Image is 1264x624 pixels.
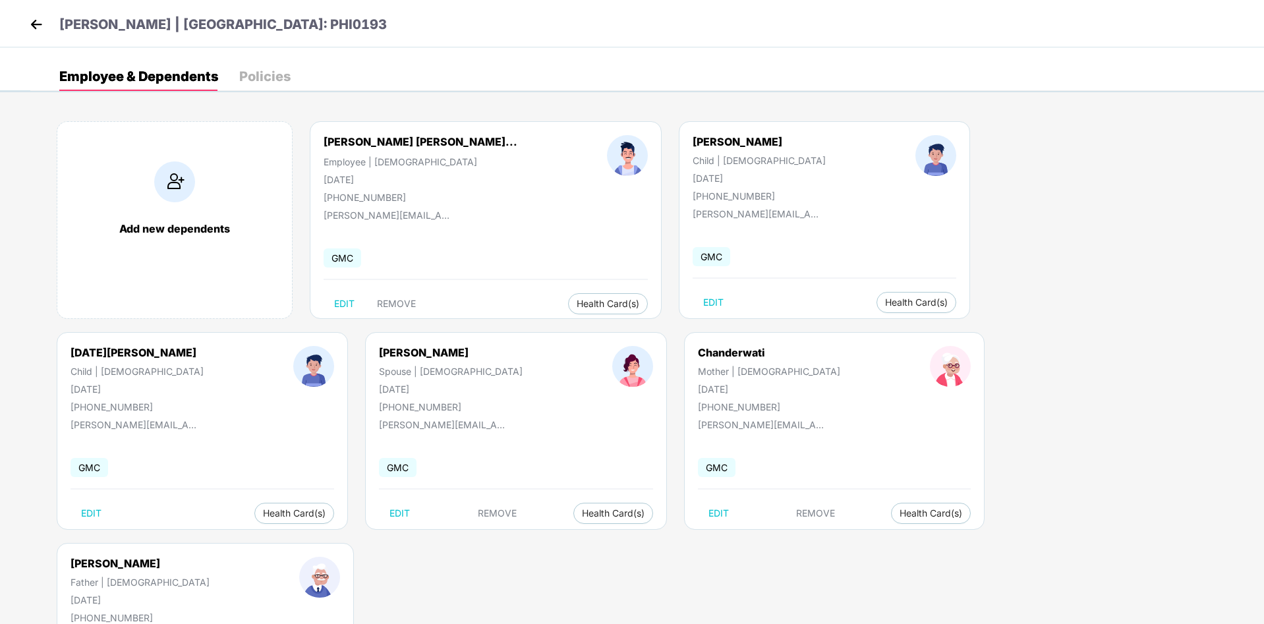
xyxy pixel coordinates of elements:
[698,419,830,430] div: [PERSON_NAME][EMAIL_ADDRESS][DOMAIN_NAME]
[698,458,735,477] span: GMC
[263,510,326,517] span: Health Card(s)
[582,510,645,517] span: Health Card(s)
[708,508,729,519] span: EDIT
[693,208,824,219] div: [PERSON_NAME][EMAIL_ADDRESS][DOMAIN_NAME]
[71,458,108,477] span: GMC
[915,135,956,176] img: profileImage
[612,346,653,387] img: profileImage
[26,14,46,34] img: back
[693,135,826,148] div: [PERSON_NAME]
[71,577,210,588] div: Father | [DEMOGRAPHIC_DATA]
[698,383,840,395] div: [DATE]
[693,247,730,266] span: GMC
[334,298,355,309] span: EDIT
[324,293,365,314] button: EDIT
[379,366,523,377] div: Spouse | [DEMOGRAPHIC_DATA]
[324,210,455,221] div: [PERSON_NAME][EMAIL_ADDRESS][DOMAIN_NAME]
[876,292,956,313] button: Health Card(s)
[885,299,948,306] span: Health Card(s)
[293,346,334,387] img: profileImage
[573,503,653,524] button: Health Card(s)
[71,383,204,395] div: [DATE]
[698,503,739,524] button: EDIT
[324,135,517,148] div: [PERSON_NAME] [PERSON_NAME]...
[693,292,734,313] button: EDIT
[577,300,639,307] span: Health Card(s)
[324,174,517,185] div: [DATE]
[478,508,517,519] span: REMOVE
[324,192,517,203] div: [PHONE_NUMBER]
[379,401,523,412] div: [PHONE_NUMBER]
[71,594,210,606] div: [DATE]
[366,293,426,314] button: REMOVE
[324,248,361,268] span: GMC
[698,401,840,412] div: [PHONE_NUMBER]
[698,346,840,359] div: Chanderwati
[796,508,835,519] span: REMOVE
[299,557,340,598] img: profileImage
[324,156,517,167] div: Employee | [DEMOGRAPHIC_DATA]
[239,70,291,83] div: Policies
[59,70,218,83] div: Employee & Dependents
[930,346,971,387] img: profileImage
[379,419,511,430] div: [PERSON_NAME][EMAIL_ADDRESS][DOMAIN_NAME]
[891,503,971,524] button: Health Card(s)
[71,222,279,235] div: Add new dependents
[379,346,523,359] div: [PERSON_NAME]
[467,503,527,524] button: REMOVE
[254,503,334,524] button: Health Card(s)
[389,508,410,519] span: EDIT
[703,297,724,308] span: EDIT
[71,612,210,623] div: [PHONE_NUMBER]
[693,155,826,166] div: Child | [DEMOGRAPHIC_DATA]
[81,508,101,519] span: EDIT
[379,383,523,395] div: [DATE]
[71,346,204,359] div: [DATE][PERSON_NAME]
[154,161,195,202] img: addIcon
[379,458,417,477] span: GMC
[71,557,210,570] div: [PERSON_NAME]
[379,503,420,524] button: EDIT
[59,14,387,35] p: [PERSON_NAME] | [GEOGRAPHIC_DATA]: PHI0193
[607,135,648,176] img: profileImage
[693,173,826,184] div: [DATE]
[900,510,962,517] span: Health Card(s)
[786,503,846,524] button: REMOVE
[568,293,648,314] button: Health Card(s)
[693,190,826,202] div: [PHONE_NUMBER]
[377,298,416,309] span: REMOVE
[71,366,204,377] div: Child | [DEMOGRAPHIC_DATA]
[71,503,112,524] button: EDIT
[71,401,204,412] div: [PHONE_NUMBER]
[71,419,202,430] div: [PERSON_NAME][EMAIL_ADDRESS][DOMAIN_NAME]
[698,366,840,377] div: Mother | [DEMOGRAPHIC_DATA]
